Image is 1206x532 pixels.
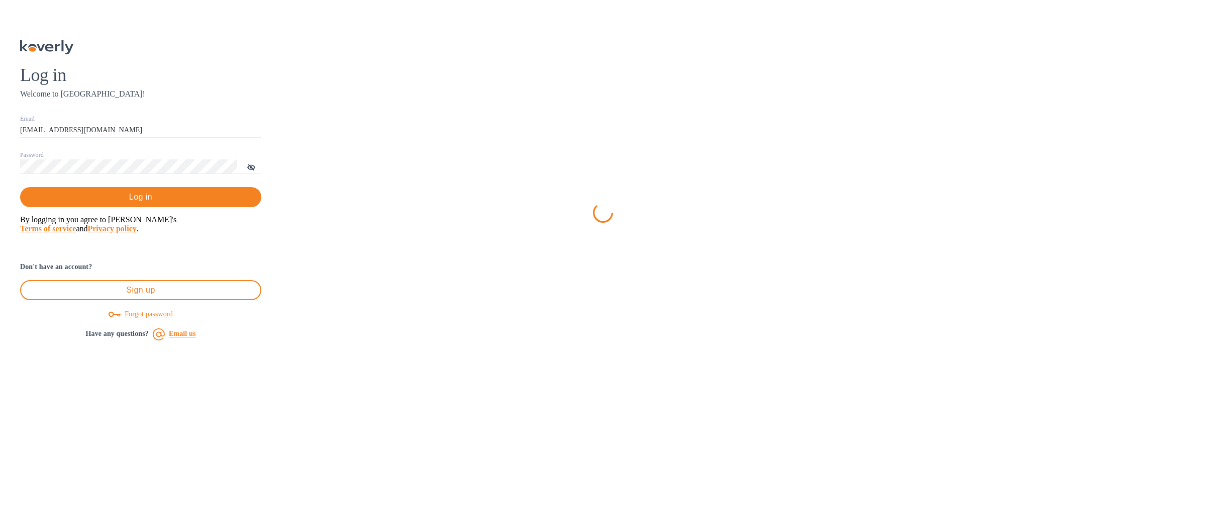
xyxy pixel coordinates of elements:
[20,224,76,233] a: Terms of service
[20,90,261,99] h3: Welcome to [GEOGRAPHIC_DATA]!
[20,123,261,138] input: Enter email address
[169,330,196,338] a: Email us
[20,280,261,300] button: Sign up
[241,156,261,176] button: toggle password visibility
[20,40,73,54] img: Koverly
[20,64,261,85] h1: Log in
[20,187,261,207] button: Log in
[20,116,35,122] label: Email
[20,152,44,158] label: Password
[20,263,92,271] b: Don't have an account?
[86,330,149,337] b: Have any questions?
[87,224,136,233] a: Privacy policy
[29,284,252,296] span: Sign up
[28,191,253,203] span: Log in
[20,215,176,233] span: By logging in you agree to [PERSON_NAME]'s and .
[125,310,173,318] u: Forgot password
